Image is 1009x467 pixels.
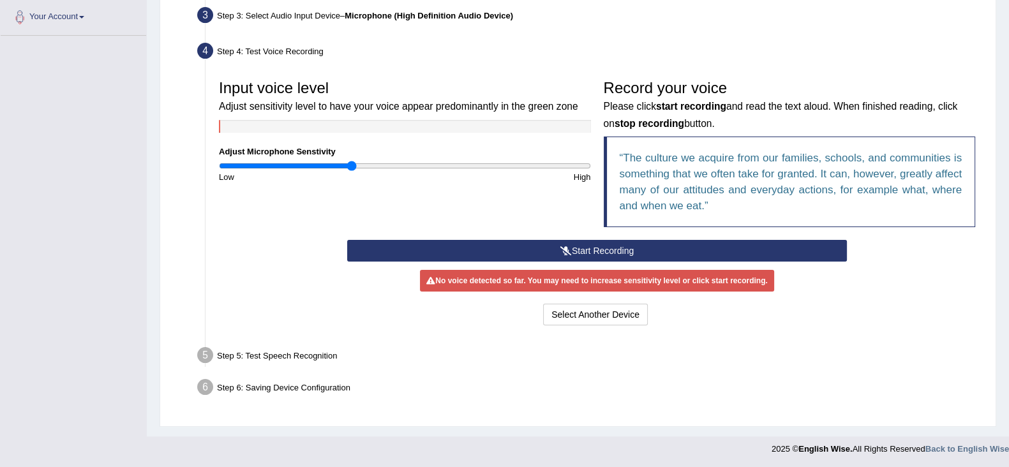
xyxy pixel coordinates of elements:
h3: Record your voice [604,80,976,130]
small: Please click and read the text aloud. When finished reading, click on button. [604,101,958,128]
button: Start Recording [347,240,847,262]
b: stop recording [615,118,684,129]
div: 2025 © All Rights Reserved [772,436,1009,455]
div: No voice detected so far. You may need to increase sensitivity level or click start recording. [420,270,774,292]
q: The culture we acquire from our families, schools, and communities is something that we often tak... [620,152,962,212]
button: Select Another Device [543,304,648,325]
a: Back to English Wise [925,444,1009,454]
div: Step 6: Saving Device Configuration [191,375,990,403]
div: Step 4: Test Voice Recording [191,39,990,67]
label: Adjust Microphone Senstivity [219,145,336,158]
h3: Input voice level [219,80,591,114]
div: Low [213,171,405,183]
b: start recording [656,101,726,112]
strong: English Wise. [798,444,852,454]
span: – [340,11,513,20]
small: Adjust sensitivity level to have your voice appear predominantly in the green zone [219,101,578,112]
b: Microphone (High Definition Audio Device) [345,11,513,20]
div: High [405,171,597,183]
div: Step 5: Test Speech Recognition [191,343,990,371]
div: Step 3: Select Audio Input Device [191,3,990,31]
